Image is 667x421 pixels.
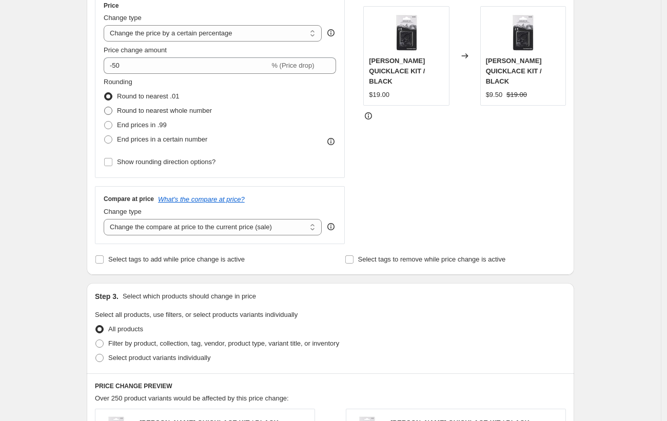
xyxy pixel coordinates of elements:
span: Show rounding direction options? [117,158,215,166]
span: % (Price drop) [271,62,314,69]
div: $19.00 [369,90,389,100]
span: [PERSON_NAME] QUICKLACE KIT / BLACK [369,57,425,85]
span: Change type [104,208,142,215]
span: Over 250 product variants would be affected by this price change: [95,394,289,402]
span: Filter by product, collection, tag, vendor, product type, variant title, or inventory [108,339,339,347]
span: All products [108,325,143,333]
img: SALOMON-QUICK-LACE-KIT-PACE-ATHLETIC_1_80x.jpg [502,12,543,53]
h2: Step 3. [95,291,119,302]
span: End prices in .99 [117,121,167,129]
span: Price change amount [104,46,167,54]
p: Select which products should change in price [123,291,256,302]
span: Round to nearest whole number [117,107,212,114]
h3: Price [104,2,119,10]
button: What's the compare at price? [158,195,245,203]
span: Select all products, use filters, or select products variants individually [95,311,298,318]
strike: $19.00 [506,90,527,100]
h6: PRICE CHANGE PREVIEW [95,382,566,390]
span: End prices in a certain number [117,135,207,143]
div: help [326,222,336,232]
span: Select product variants individually [108,354,210,362]
span: Round to nearest .01 [117,92,179,100]
span: [PERSON_NAME] QUICKLACE KIT / BLACK [486,57,542,85]
div: $9.50 [486,90,503,100]
span: Change type [104,14,142,22]
div: help [326,28,336,38]
img: SALOMON-QUICK-LACE-KIT-PACE-ATHLETIC_1_80x.jpg [386,12,427,53]
h3: Compare at price [104,195,154,203]
span: Rounding [104,78,132,86]
input: -15 [104,57,269,74]
span: Select tags to add while price change is active [108,255,245,263]
span: Select tags to remove while price change is active [358,255,506,263]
